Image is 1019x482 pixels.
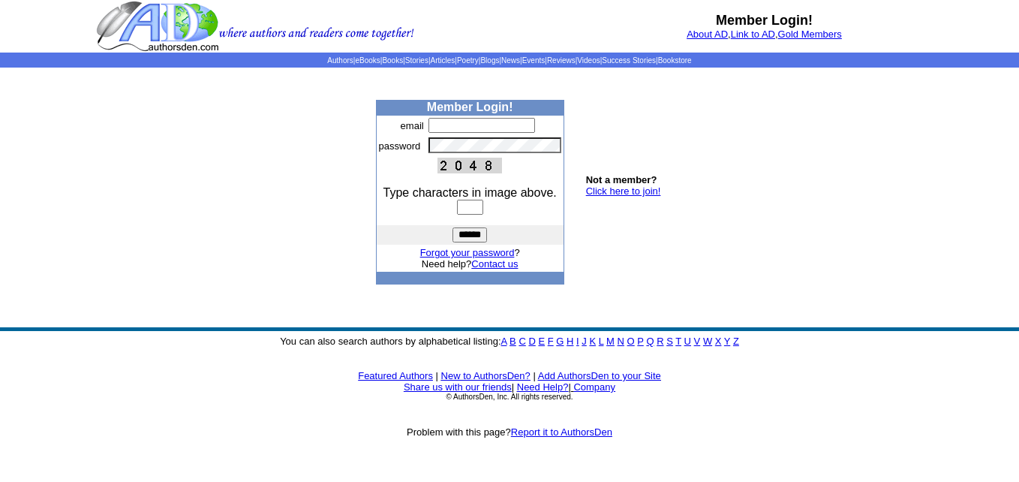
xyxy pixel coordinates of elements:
[694,336,701,347] a: V
[420,247,520,258] font: ?
[446,393,573,401] font: © AuthorsDen, Inc. All rights reserved.
[358,370,433,381] a: Featured Authors
[437,158,502,173] img: This Is CAPTCHA Image
[627,336,635,347] a: O
[646,336,654,347] a: Q
[731,29,775,40] a: Link to AD
[684,336,691,347] a: U
[383,186,557,199] font: Type characters in image above.
[422,258,519,270] font: Need help?
[582,336,587,347] a: J
[441,370,531,381] a: New to AuthorsDen?
[379,140,421,152] font: password
[431,56,455,65] a: Articles
[404,381,512,393] a: Share us with our friends
[687,29,728,40] a: About AD
[501,336,507,347] a: A
[519,336,525,347] a: C
[538,370,661,381] a: Add AuthorsDen to your Site
[401,120,424,131] font: email
[589,336,596,347] a: K
[280,336,739,347] font: You can also search authors by alphabetical listing:
[716,13,813,28] b: Member Login!
[457,56,479,65] a: Poetry
[427,101,513,113] b: Member Login!
[637,336,643,347] a: P
[420,247,515,258] a: Forgot your password
[522,56,546,65] a: Events
[567,336,573,347] a: H
[573,381,615,393] a: Company
[548,336,554,347] a: F
[517,381,569,393] a: Need Help?
[703,336,712,347] a: W
[577,56,600,65] a: Videos
[602,56,656,65] a: Success Stories
[547,56,576,65] a: Reviews
[658,56,692,65] a: Bookstore
[568,381,615,393] font: |
[606,336,615,347] a: M
[471,258,518,270] a: Contact us
[511,426,612,438] a: Report it to AuthorsDen
[355,56,380,65] a: eBooks
[436,370,438,381] font: |
[666,336,673,347] a: S
[576,336,579,347] a: I
[509,336,516,347] a: B
[657,336,663,347] a: R
[512,381,514,393] font: |
[778,29,842,40] a: Gold Members
[586,174,657,185] b: Not a member?
[538,336,545,347] a: E
[675,336,681,347] a: T
[405,56,428,65] a: Stories
[327,56,353,65] a: Authors
[327,56,691,65] span: | | | | | | | | | | | |
[528,336,535,347] a: D
[599,336,604,347] a: L
[407,426,612,438] font: Problem with this page?
[382,56,403,65] a: Books
[733,336,739,347] a: Z
[715,336,722,347] a: X
[480,56,499,65] a: Blogs
[586,185,661,197] a: Click here to join!
[618,336,624,347] a: N
[501,56,520,65] a: News
[556,336,564,347] a: G
[687,29,842,40] font: , ,
[724,336,730,347] a: Y
[533,370,535,381] font: |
